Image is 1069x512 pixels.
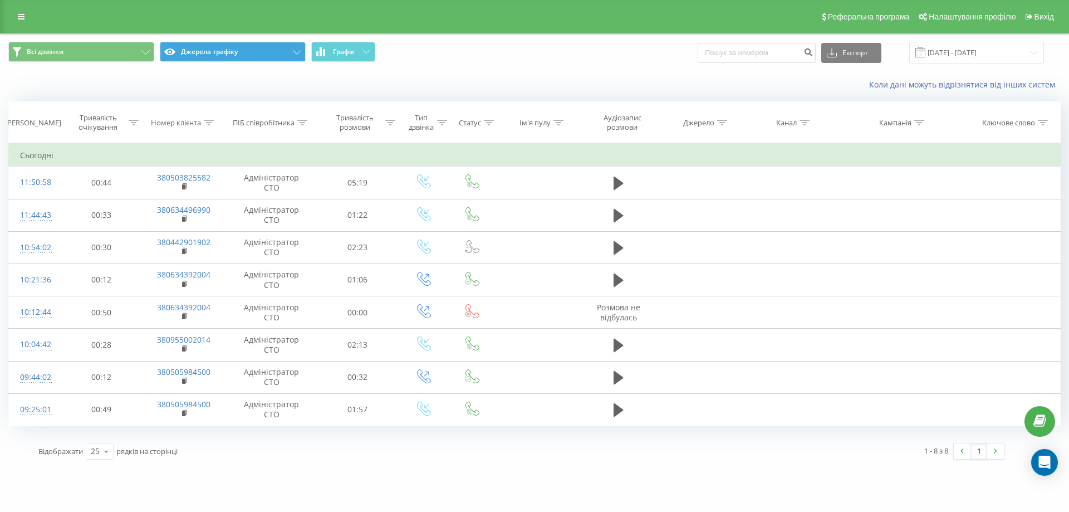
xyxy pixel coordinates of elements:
[157,237,210,247] a: 380442901902
[683,118,714,128] div: Джерело
[590,113,655,132] div: Аудіозапис розмови
[317,361,398,393] td: 00:32
[38,446,83,456] span: Відображати
[9,144,1061,167] td: Сьогодні
[61,231,142,264] td: 00:30
[821,43,881,63] button: Експорт
[116,446,178,456] span: рядків на сторінці
[1034,12,1054,21] span: Вихід
[869,79,1061,90] a: Коли дані можуть відрізнятися вiд інших систем
[226,361,317,393] td: Адміністратор СТО
[20,172,50,193] div: 11:50:58
[459,118,481,128] div: Статус
[982,118,1035,128] div: Ключове слово
[519,118,551,128] div: Ім'я пулу
[828,12,910,21] span: Реферальна програма
[8,42,154,62] button: Всі дзвінки
[157,269,210,280] a: 380634392004
[5,118,61,128] div: [PERSON_NAME]
[157,334,210,345] a: 380955002014
[157,172,210,183] a: 380503825582
[20,367,50,388] div: 09:44:02
[327,113,383,132] div: Тривалість розмови
[157,302,210,313] a: 380634392004
[20,237,50,259] div: 10:54:02
[408,113,434,132] div: Тип дзвінка
[61,393,142,426] td: 00:49
[929,12,1016,21] span: Налаштування профілю
[27,47,63,56] span: Всі дзвінки
[61,167,142,199] td: 00:44
[157,367,210,377] a: 380505984500
[317,231,398,264] td: 02:23
[20,334,50,355] div: 10:04:42
[776,118,797,128] div: Канал
[311,42,375,62] button: Графік
[20,399,50,421] div: 09:25:01
[226,199,317,231] td: Адміністратор СТО
[317,167,398,199] td: 05:19
[157,399,210,409] a: 380505984500
[20,269,50,291] div: 10:21:36
[970,443,987,459] a: 1
[226,296,317,329] td: Адміністратор СТО
[1031,449,1058,476] div: Open Intercom Messenger
[226,231,317,264] td: Адміністратор СТО
[61,296,142,329] td: 00:50
[61,361,142,393] td: 00:12
[61,199,142,231] td: 00:33
[317,329,398,361] td: 02:13
[226,167,317,199] td: Адміністратор СТО
[157,204,210,215] a: 380634496990
[160,42,306,62] button: Джерела трафіку
[698,43,816,63] input: Пошук за номером
[226,329,317,361] td: Адміністратор СТО
[71,113,126,132] div: Тривалість очікування
[20,204,50,226] div: 11:44:43
[20,301,50,323] div: 10:12:44
[61,264,142,296] td: 00:12
[597,302,640,323] span: Розмова не відбулась
[226,393,317,426] td: Адміністратор СТО
[233,118,295,128] div: ПІБ співробітника
[924,445,948,456] div: 1 - 8 з 8
[61,329,142,361] td: 00:28
[226,264,317,296] td: Адміністратор СТО
[91,446,100,457] div: 25
[333,48,355,56] span: Графік
[317,393,398,426] td: 01:57
[317,296,398,329] td: 00:00
[151,118,201,128] div: Номер клієнта
[317,264,398,296] td: 01:06
[879,118,911,128] div: Кампанія
[317,199,398,231] td: 01:22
